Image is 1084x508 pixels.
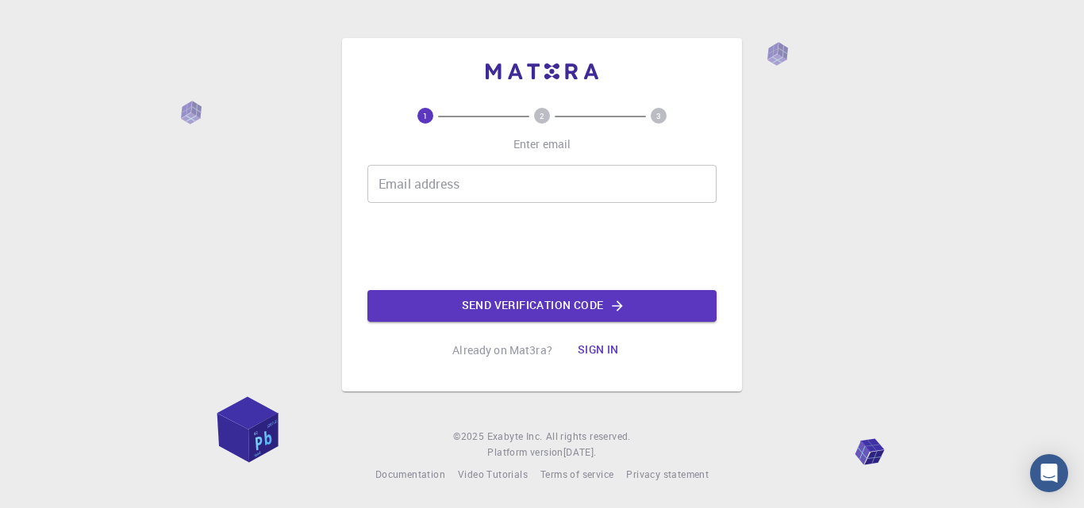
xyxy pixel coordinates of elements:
[487,445,563,460] span: Platform version
[458,467,528,483] a: Video Tutorials
[423,110,428,121] text: 1
[626,467,709,483] a: Privacy statement
[375,467,445,483] a: Documentation
[421,216,663,277] iframe: reCAPTCHA
[540,467,613,483] a: Terms of service
[546,429,631,445] span: All rights reserved.
[565,334,632,366] button: Sign in
[513,136,571,152] p: Enter email
[1030,454,1068,492] div: Open Intercom Messenger
[563,445,597,458] span: [DATE] .
[487,429,543,445] a: Exabyte Inc.
[487,430,543,442] span: Exabyte Inc.
[626,468,709,480] span: Privacy statement
[540,468,613,480] span: Terms of service
[375,468,445,480] span: Documentation
[656,110,661,121] text: 3
[563,445,597,460] a: [DATE].
[458,468,528,480] span: Video Tutorials
[452,342,552,358] p: Already on Mat3ra?
[453,429,486,445] span: © 2025
[540,110,544,121] text: 2
[367,290,717,322] button: Send verification code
